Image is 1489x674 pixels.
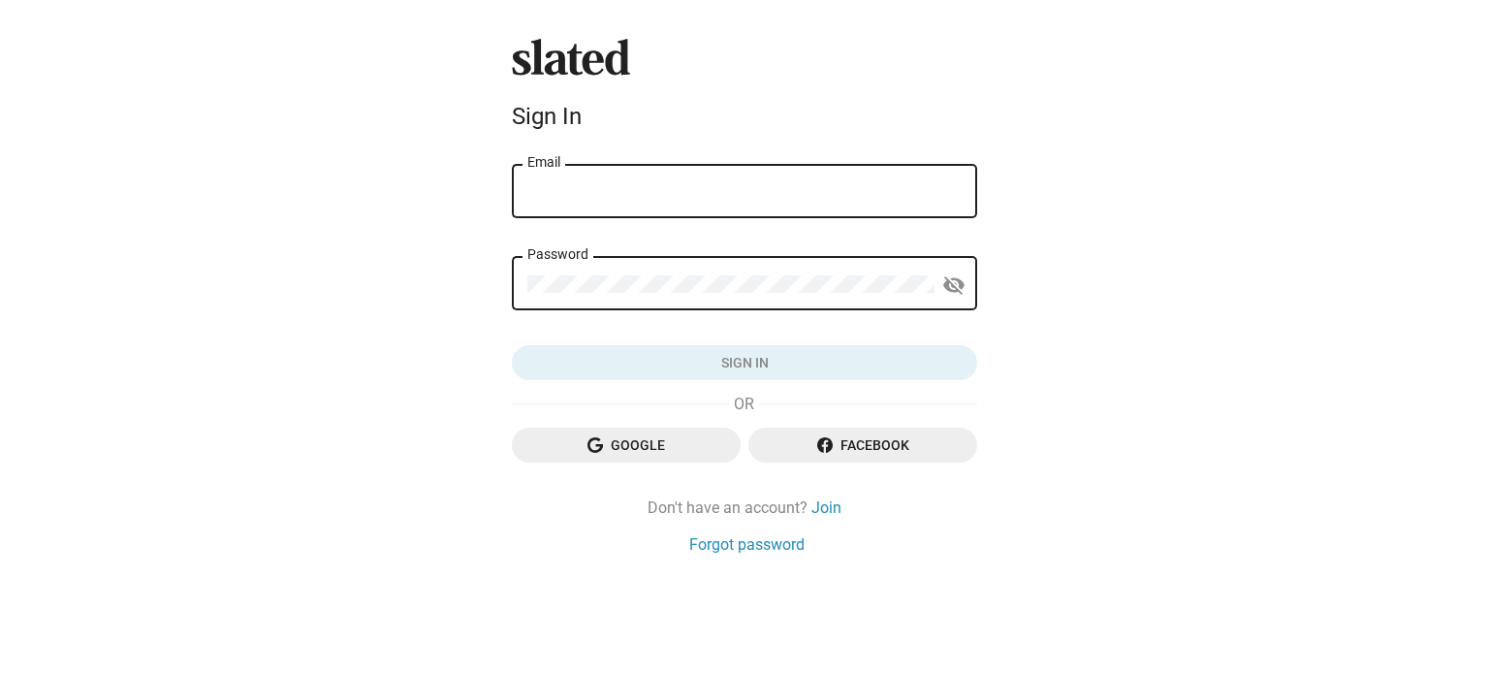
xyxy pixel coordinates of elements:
[942,271,966,301] mat-icon: visibility_off
[527,428,725,463] span: Google
[512,428,741,463] button: Google
[512,497,977,518] div: Don't have an account?
[811,497,841,518] a: Join
[935,266,973,305] button: Show password
[512,103,977,130] div: Sign In
[764,428,962,463] span: Facebook
[512,39,977,138] sl-branding: Sign In
[689,534,805,555] a: Forgot password
[748,428,977,463] button: Facebook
